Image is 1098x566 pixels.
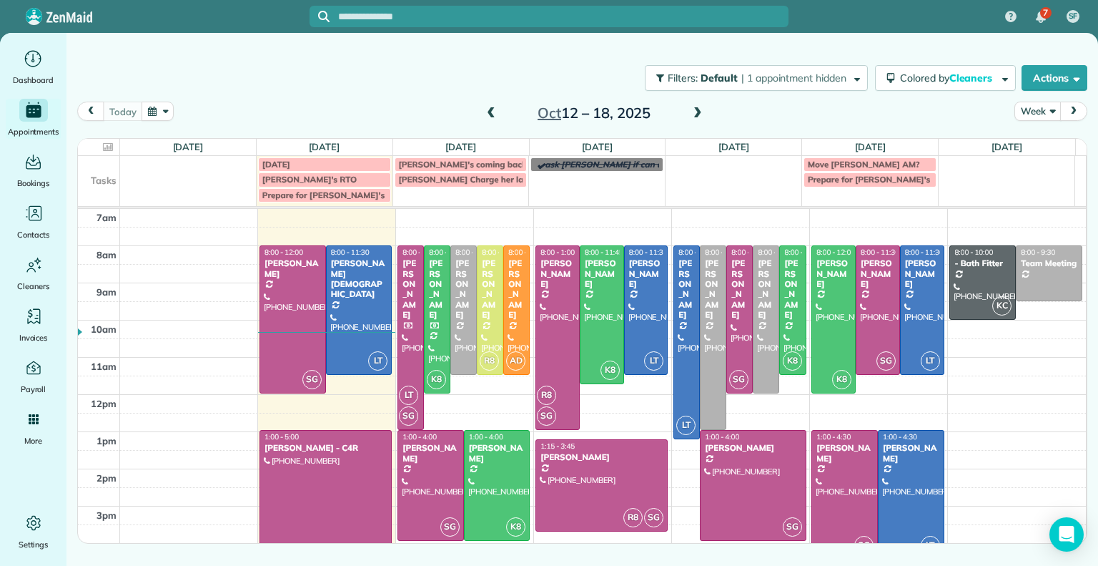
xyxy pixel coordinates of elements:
div: [PERSON_NAME] [704,443,801,453]
span: LT [921,536,940,555]
span: 1:00 - 4:00 [469,432,503,441]
div: Open Intercom Messenger [1049,517,1084,552]
span: SG [729,370,748,389]
span: Prepare for [PERSON_NAME]'s birthday [808,174,966,185]
span: Dashboard [13,73,54,87]
span: AD [506,351,525,371]
span: 9am [97,286,117,298]
span: 8:00 - 12:00 [731,248,770,257]
h2: 12 – 18, 2025 [505,105,683,121]
div: [PERSON_NAME] [816,258,851,289]
a: [DATE] [718,141,749,152]
a: [DATE] [582,141,613,152]
span: Appointments [8,125,59,139]
span: SG [399,406,418,426]
div: - Bath Fitter [954,258,1012,268]
button: Week [1014,102,1061,121]
span: 8:00 - 10:00 [954,248,993,257]
div: [PERSON_NAME] [481,258,499,320]
span: 8:00 - 11:30 [482,248,520,257]
span: [PERSON_NAME]'s coming back to work [399,159,560,170]
span: KC [992,296,1012,316]
span: LT [399,386,418,405]
span: 8:00 - 12:00 [758,248,796,257]
button: Actions [1022,65,1087,91]
span: [PERSON_NAME] Charge her last cleaning [399,174,567,185]
span: 8:00 - 12:00 [264,248,303,257]
button: prev [77,102,104,121]
div: [PERSON_NAME] [402,443,460,464]
div: [PERSON_NAME] [508,258,525,320]
div: [PERSON_NAME] [402,258,420,320]
a: Invoices [6,305,61,345]
a: Filters: Default | 1 appointment hidden [638,65,868,91]
span: Oct [538,104,561,122]
button: next [1060,102,1087,121]
div: [PERSON_NAME] [540,258,575,289]
span: K8 [783,351,802,371]
span: ask [PERSON_NAME] if can do AM [545,159,683,170]
div: [PERSON_NAME] [264,258,322,279]
span: Filters: [668,72,698,84]
span: 8:00 - 1:00 [705,248,739,257]
button: Colored byCleaners [875,65,1016,91]
span: SG [302,370,322,389]
span: SG [440,517,460,537]
div: [PERSON_NAME] [584,258,620,289]
span: 8:00 - 9:30 [1021,248,1055,257]
span: | 1 appointment hidden [741,72,846,84]
span: 8:00 - 11:30 [861,248,899,257]
span: 8:00 - 11:30 [455,248,494,257]
div: [PERSON_NAME] [540,452,663,462]
div: [PERSON_NAME] [455,258,473,320]
a: Appointments [6,99,61,139]
a: Contacts [6,202,61,242]
span: SF [1069,11,1078,22]
div: [PERSON_NAME] - C4R [264,443,387,453]
span: K8 [506,517,525,537]
a: [DATE] [855,141,886,152]
span: 8:00 - 1:00 [402,248,437,257]
span: 8:00 - 11:30 [629,248,668,257]
span: 8am [97,249,117,260]
span: 7 [1043,7,1048,19]
span: 8:00 - 12:00 [429,248,468,257]
span: K8 [832,370,851,389]
span: Contacts [17,228,49,242]
div: [PERSON_NAME] [783,258,801,320]
span: [PERSON_NAME]'s RTO [262,174,357,185]
span: SG [854,536,874,555]
a: Payroll [6,356,61,396]
a: [DATE] [173,141,204,152]
div: [PERSON_NAME] [860,258,896,289]
span: Colored by [900,72,997,84]
div: [PERSON_NAME] [904,258,940,289]
span: Default [701,72,738,84]
span: SG [644,508,663,527]
button: Filters: Default | 1 appointment hidden [645,65,868,91]
span: 1pm [97,435,117,447]
span: SG [537,406,556,426]
span: K8 [600,361,620,380]
span: 8:00 - 11:30 [331,248,370,257]
span: Cleaners [949,72,995,84]
div: [PERSON_NAME] [678,258,696,320]
span: Settings [19,537,49,552]
button: today [103,102,142,121]
span: LT [921,351,940,371]
span: Cleaners [17,279,49,293]
div: [PERSON_NAME] [628,258,664,289]
span: 8:00 - 11:45 [585,248,623,257]
span: SG [783,517,802,537]
div: [PERSON_NAME] [731,258,748,320]
span: 1:00 - 4:30 [883,432,917,441]
a: [DATE] [445,141,476,152]
span: 10am [91,323,117,335]
a: Cleaners [6,253,61,293]
a: Dashboard [6,47,61,87]
span: 1:00 - 4:30 [816,432,851,441]
div: Team Meeting [1020,258,1078,268]
div: [PERSON_NAME] [428,258,446,320]
span: Prepare for [PERSON_NAME]'s Bday [262,190,407,200]
span: 2pm [97,472,117,484]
